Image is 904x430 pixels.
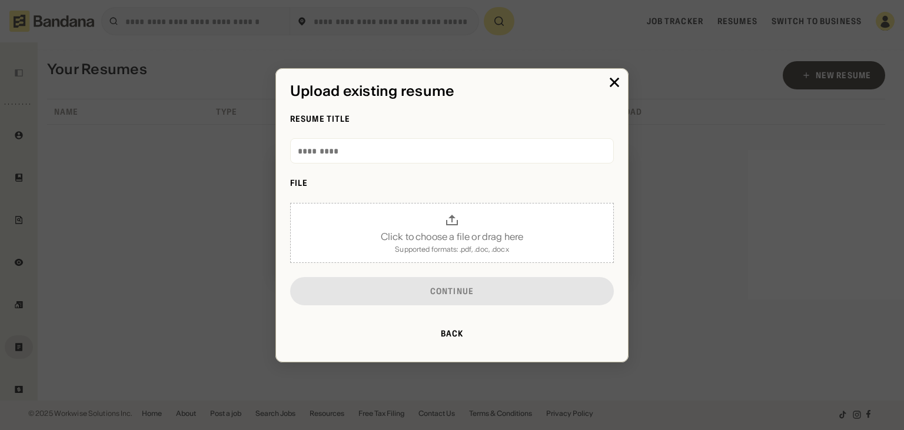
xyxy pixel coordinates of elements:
[395,246,508,253] div: Supported formats: .pdf, .doc, .docx
[430,287,474,295] div: Continue
[290,114,614,124] div: Resume Title
[381,232,524,241] div: Click to choose a file or drag here
[290,82,614,99] div: Upload existing resume
[290,178,614,188] div: File
[441,329,463,338] div: Back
